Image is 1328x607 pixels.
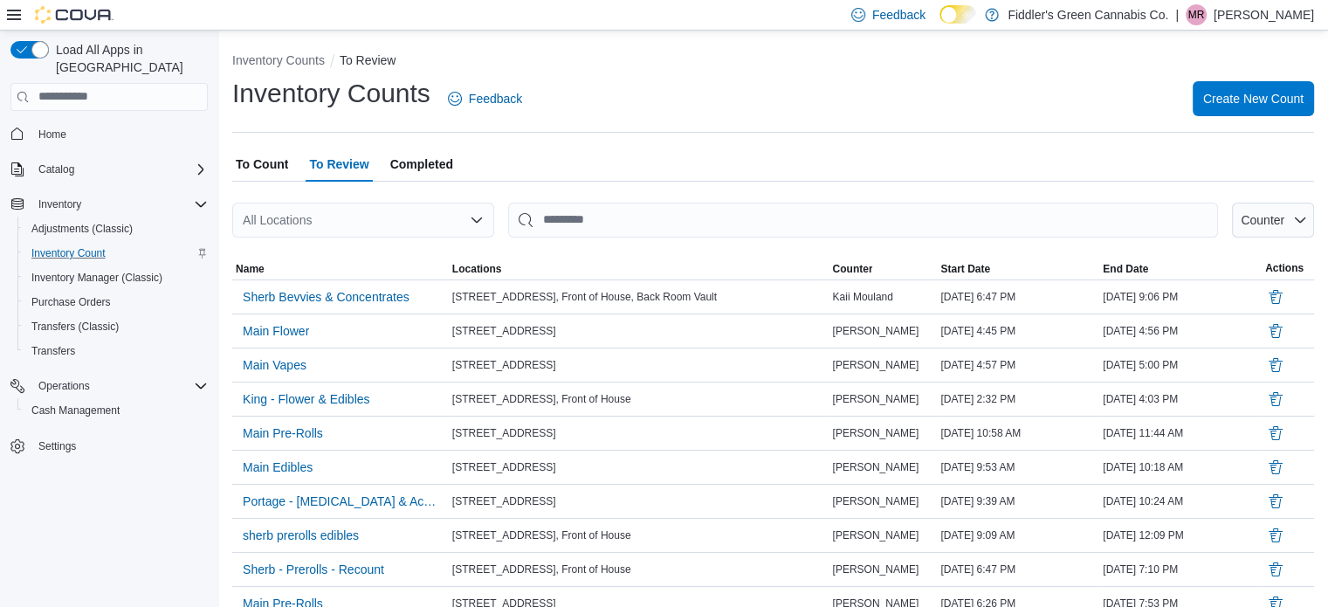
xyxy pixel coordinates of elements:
[1232,203,1314,238] button: Counter
[309,147,368,182] span: To Review
[1203,90,1304,107] span: Create New Count
[937,321,1099,341] div: [DATE] 4:45 PM
[10,114,208,505] nav: Complex example
[31,123,208,145] span: Home
[449,286,829,307] div: [STREET_ADDRESS], Front of House, Back Room Vault
[3,374,215,398] button: Operations
[24,243,208,264] span: Inventory Count
[937,389,1099,410] div: [DATE] 2:32 PM
[17,241,215,266] button: Inventory Count
[449,559,829,580] div: [STREET_ADDRESS], Front of House
[390,147,453,182] span: Completed
[24,267,208,288] span: Inventory Manager (Classic)
[937,491,1099,512] div: [DATE] 9:39 AM
[236,488,445,514] button: Portage - [MEDICAL_DATA] & Accessories
[17,266,215,290] button: Inventory Manager (Classic)
[1265,525,1286,546] button: Delete
[1265,355,1286,376] button: Delete
[449,355,829,376] div: [STREET_ADDRESS]
[17,290,215,314] button: Purchase Orders
[24,316,208,337] span: Transfers (Classic)
[236,420,330,446] button: Main Pre-Rolls
[937,355,1099,376] div: [DATE] 4:57 PM
[940,262,990,276] span: Start Date
[24,292,208,313] span: Purchase Orders
[1186,4,1207,25] div: Malcolm Reimer
[441,81,529,116] a: Feedback
[470,213,484,227] button: Open list of options
[3,157,215,182] button: Catalog
[17,217,215,241] button: Adjustments (Classic)
[31,222,133,236] span: Adjustments (Classic)
[31,320,119,334] span: Transfers (Classic)
[31,295,111,309] span: Purchase Orders
[31,124,73,145] a: Home
[243,561,384,578] span: Sherb - Prerolls - Recount
[17,314,215,339] button: Transfers (Classic)
[449,491,829,512] div: [STREET_ADDRESS]
[449,525,829,546] div: [STREET_ADDRESS], Front of House
[31,404,120,417] span: Cash Management
[31,194,208,215] span: Inventory
[236,262,265,276] span: Name
[31,344,75,358] span: Transfers
[24,341,208,362] span: Transfers
[832,528,919,542] span: [PERSON_NAME]
[24,243,113,264] a: Inventory Count
[232,76,430,111] h1: Inventory Counts
[243,322,309,340] span: Main Flower
[31,435,208,457] span: Settings
[38,439,76,453] span: Settings
[1265,321,1286,341] button: Delete
[31,159,208,180] span: Catalog
[17,398,215,423] button: Cash Management
[1099,321,1262,341] div: [DATE] 4:56 PM
[24,341,82,362] a: Transfers
[24,267,169,288] a: Inventory Manager (Classic)
[243,356,306,374] span: Main Vapes
[449,321,829,341] div: [STREET_ADDRESS]
[1099,457,1262,478] div: [DATE] 10:18 AM
[38,197,81,211] span: Inventory
[236,284,416,310] button: Sherb Bevvies & Concentrates
[449,423,829,444] div: [STREET_ADDRESS]
[236,147,288,182] span: To Count
[937,525,1099,546] div: [DATE] 9:09 AM
[832,324,919,338] span: [PERSON_NAME]
[3,121,215,147] button: Home
[24,400,127,421] a: Cash Management
[38,162,74,176] span: Catalog
[449,259,829,279] button: Locations
[832,494,919,508] span: [PERSON_NAME]
[236,556,391,583] button: Sherb - Prerolls - Recount
[832,358,919,372] span: [PERSON_NAME]
[35,6,114,24] img: Cova
[1265,286,1286,307] button: Delete
[937,457,1099,478] div: [DATE] 9:53 AM
[31,376,208,397] span: Operations
[243,390,370,408] span: King - Flower & Edibles
[236,522,366,548] button: sherb prerolls edibles
[232,53,325,67] button: Inventory Counts
[1008,4,1168,25] p: Fiddler's Green Cannabis Co.
[243,493,438,510] span: Portage - [MEDICAL_DATA] & Accessories
[24,292,118,313] a: Purchase Orders
[3,433,215,459] button: Settings
[1103,262,1148,276] span: End Date
[24,316,126,337] a: Transfers (Classic)
[236,454,320,480] button: Main Edibles
[31,159,81,180] button: Catalog
[1099,491,1262,512] div: [DATE] 10:24 AM
[449,457,829,478] div: [STREET_ADDRESS]
[832,290,892,304] span: Kaii Mouland
[31,376,97,397] button: Operations
[1241,213,1284,227] span: Counter
[232,259,449,279] button: Name
[1099,559,1262,580] div: [DATE] 7:10 PM
[1099,389,1262,410] div: [DATE] 4:03 PM
[24,400,208,421] span: Cash Management
[1099,525,1262,546] div: [DATE] 12:09 PM
[1099,355,1262,376] div: [DATE] 5:00 PM
[937,423,1099,444] div: [DATE] 10:58 AM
